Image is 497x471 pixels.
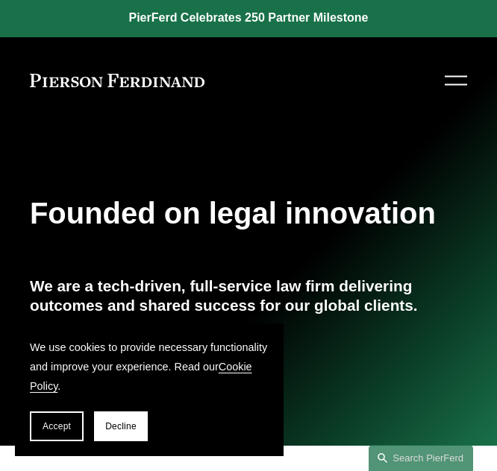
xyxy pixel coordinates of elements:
[369,445,473,471] a: Search this site
[30,197,467,231] h1: Founded on legal innovation
[94,411,148,441] button: Decline
[30,361,252,392] a: Cookie Policy
[30,338,269,396] p: We use cookies to provide necessary functionality and improve your experience. Read our .
[15,323,284,456] section: Cookie banner
[105,421,137,432] span: Decline
[30,276,467,316] h4: We are a tech-driven, full-service law firm delivering outcomes and shared success for our global...
[43,421,71,432] span: Accept
[30,411,84,441] button: Accept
